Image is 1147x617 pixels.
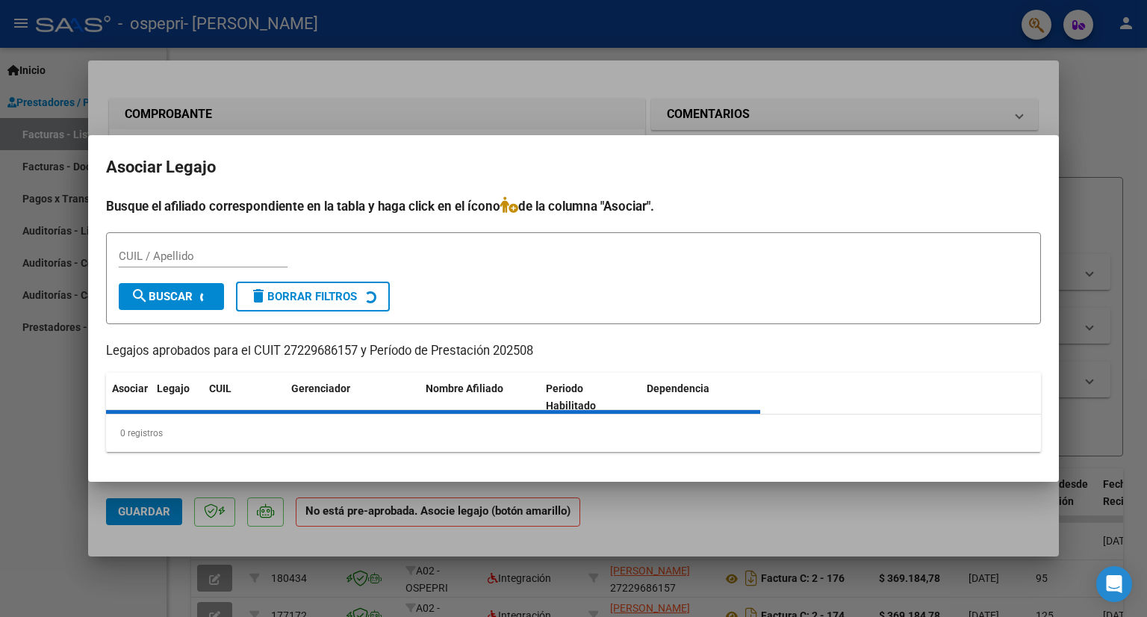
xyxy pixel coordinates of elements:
datatable-header-cell: CUIL [203,373,285,422]
span: Gerenciador [291,382,350,394]
span: Buscar [131,290,193,303]
datatable-header-cell: Gerenciador [285,373,420,422]
span: Dependencia [647,382,709,394]
span: Asociar [112,382,148,394]
mat-icon: search [131,287,149,305]
mat-icon: delete [249,287,267,305]
h4: Busque el afiliado correspondiente en la tabla y haga click en el ícono de la columna "Asociar". [106,196,1041,216]
span: Nombre Afiliado [426,382,503,394]
datatable-header-cell: Dependencia [641,373,761,422]
span: Borrar Filtros [249,290,357,303]
span: Legajo [157,382,190,394]
datatable-header-cell: Nombre Afiliado [420,373,540,422]
button: Borrar Filtros [236,282,390,311]
span: Periodo Habilitado [546,382,596,412]
p: Legajos aprobados para el CUIT 27229686157 y Período de Prestación 202508 [106,342,1041,361]
button: Buscar [119,283,224,310]
div: Open Intercom Messenger [1096,566,1132,602]
datatable-header-cell: Periodo Habilitado [540,373,641,422]
h2: Asociar Legajo [106,153,1041,182]
datatable-header-cell: Legajo [151,373,203,422]
div: 0 registros [106,415,1041,452]
datatable-header-cell: Asociar [106,373,151,422]
span: CUIL [209,382,231,394]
